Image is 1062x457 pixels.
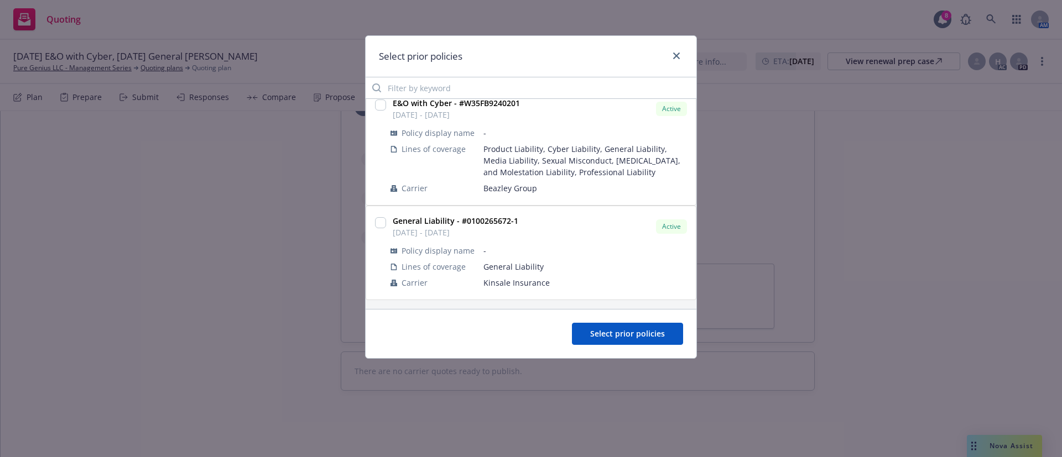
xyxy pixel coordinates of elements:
a: close [670,49,683,62]
span: Policy display name [402,127,475,139]
span: Carrier [402,182,428,194]
span: - [483,245,687,256]
input: Filter by keyword [366,77,696,99]
span: [DATE] - [DATE] [393,227,518,238]
span: Active [660,222,683,232]
span: Lines of coverage [402,143,466,155]
span: Lines of coverage [402,261,466,272]
strong: E&O with Cyber - #W35FB9240201 [393,98,520,108]
span: [DATE] - [DATE] [393,109,520,120]
span: Product Liability, Cyber Liability, General Liability, Media Liability, Sexual Misconduct, [MEDIC... [483,143,687,178]
strong: General Liability - #0100265672-1 [393,216,518,226]
span: Carrier [402,277,428,288]
h1: Select prior policies [379,49,462,64]
button: Select prior policies [572,323,683,345]
span: - [483,127,687,139]
span: Select prior policies [590,328,665,339]
span: General Liability [483,261,687,272]
span: Policy display name [402,245,475,256]
span: Active [660,104,683,114]
span: Beazley Group [483,182,687,194]
span: Kinsale Insurance [483,277,687,288]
